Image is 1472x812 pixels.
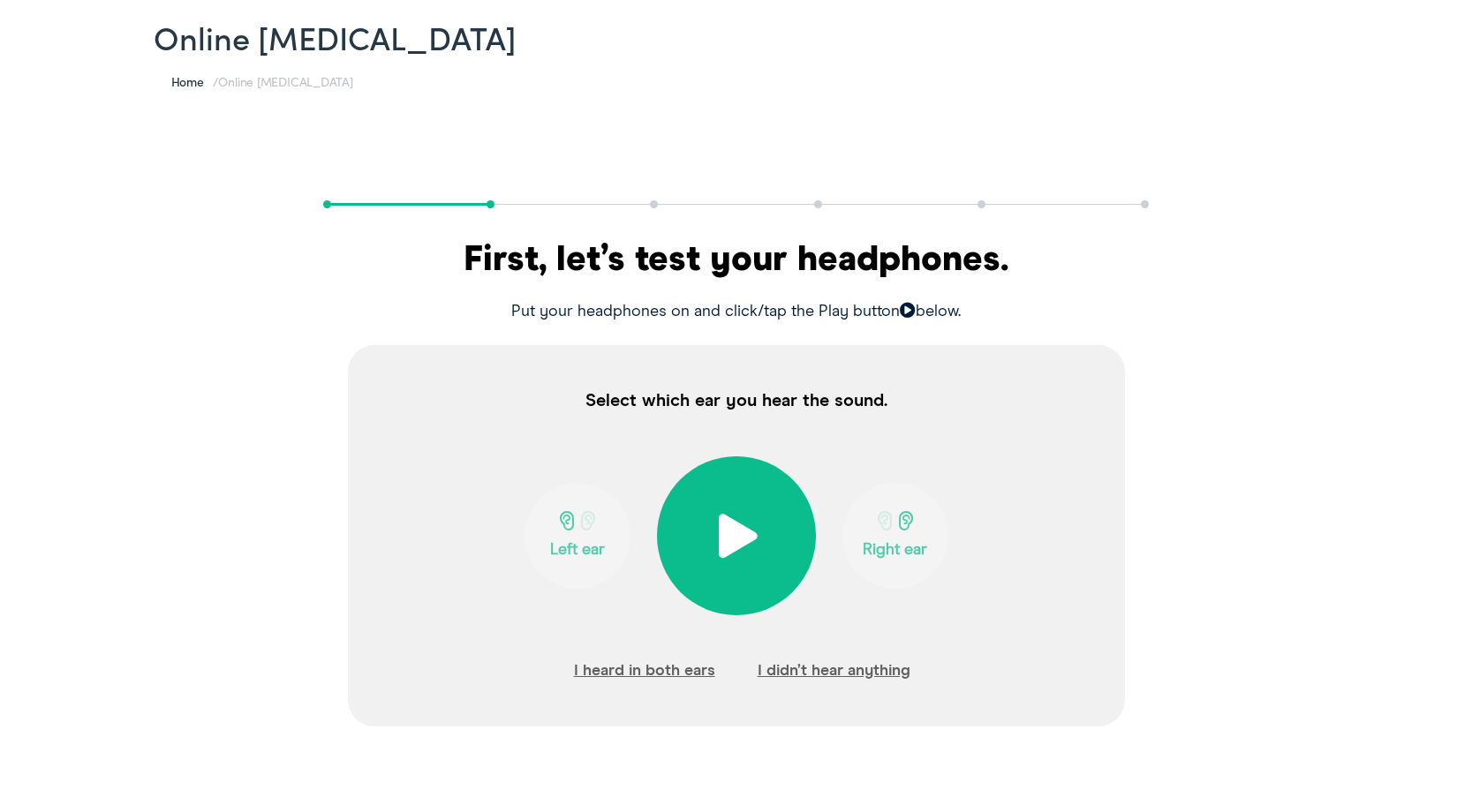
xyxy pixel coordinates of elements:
button: Right ear [842,483,948,589]
span: / [171,72,353,90]
button: I didn’t hear anything [758,658,910,684]
h1: Online [MEDICAL_DATA] [154,18,1319,56]
a: Home [171,72,213,90]
h1: First, let’s test your headphones. [13,243,1459,278]
p: Left ear [530,540,625,560]
p: Select which ear you hear the sound. [348,345,1125,456]
span: Online [MEDICAL_DATA] [218,72,352,90]
button: Left ear [525,483,630,589]
p: Put your headphones on and click/tap the Play button below. [13,300,1459,324]
p: Right ear [848,540,943,560]
button: I heard in both ears [574,658,715,684]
